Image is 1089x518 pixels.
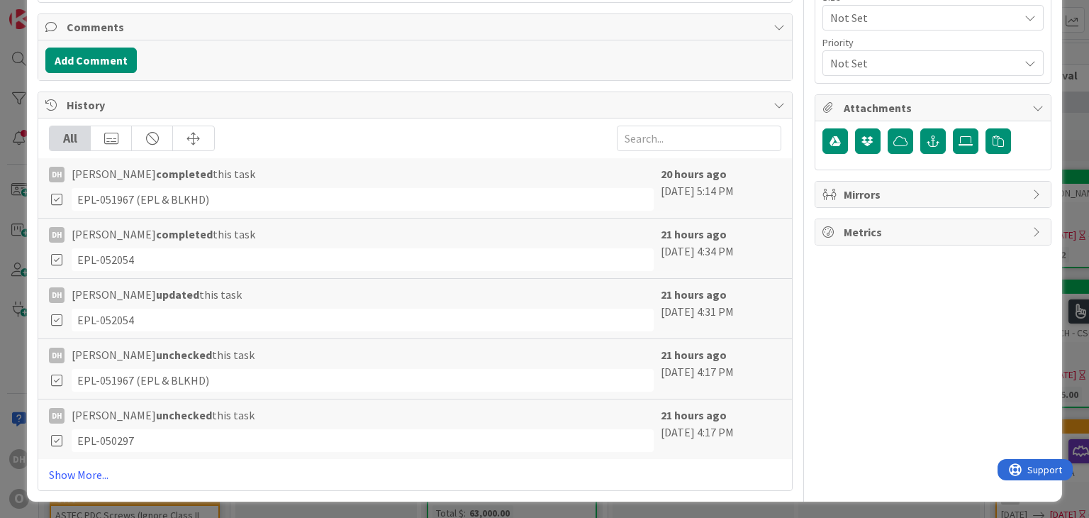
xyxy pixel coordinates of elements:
span: Mirrors [844,186,1025,203]
div: DH [49,348,65,363]
a: Show More... [49,466,781,483]
b: updated [156,287,199,302]
div: EPL-051967 (EPL & BLKHD) [72,188,653,211]
span: Not Set [830,8,1012,28]
span: [PERSON_NAME] this task [72,286,242,303]
div: [DATE] 4:17 PM [661,346,781,392]
b: unchecked [156,348,212,362]
div: All [50,126,91,150]
span: [PERSON_NAME] this task [72,407,255,424]
b: 21 hours ago [661,287,727,302]
span: Attachments [844,99,1025,116]
div: [DATE] 4:34 PM [661,226,781,271]
b: 21 hours ago [661,348,727,362]
span: [PERSON_NAME] this task [72,226,255,243]
div: Priority [822,38,1044,48]
div: EPL-052054 [72,248,653,271]
span: Support [30,2,65,19]
span: Metrics [844,224,1025,241]
input: Search... [617,126,781,151]
b: completed [156,167,213,181]
div: DH [49,408,65,424]
div: EPL-052054 [72,309,653,331]
div: [DATE] 4:17 PM [661,407,781,452]
span: [PERSON_NAME] this task [72,165,255,182]
div: [DATE] 4:31 PM [661,286,781,331]
div: EPL-050297 [72,429,653,452]
div: DH [49,167,65,182]
span: Not Set [830,53,1012,73]
b: 20 hours ago [661,167,727,181]
div: DH [49,227,65,243]
b: 21 hours ago [661,408,727,422]
span: Comments [67,18,766,35]
span: History [67,97,766,114]
b: unchecked [156,408,212,422]
b: 21 hours ago [661,227,727,241]
div: [DATE] 5:14 PM [661,165,781,211]
span: [PERSON_NAME] this task [72,346,255,363]
button: Add Comment [45,48,137,73]
div: EPL-051967 (EPL & BLKHD) [72,369,653,392]
b: completed [156,227,213,241]
div: DH [49,287,65,303]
